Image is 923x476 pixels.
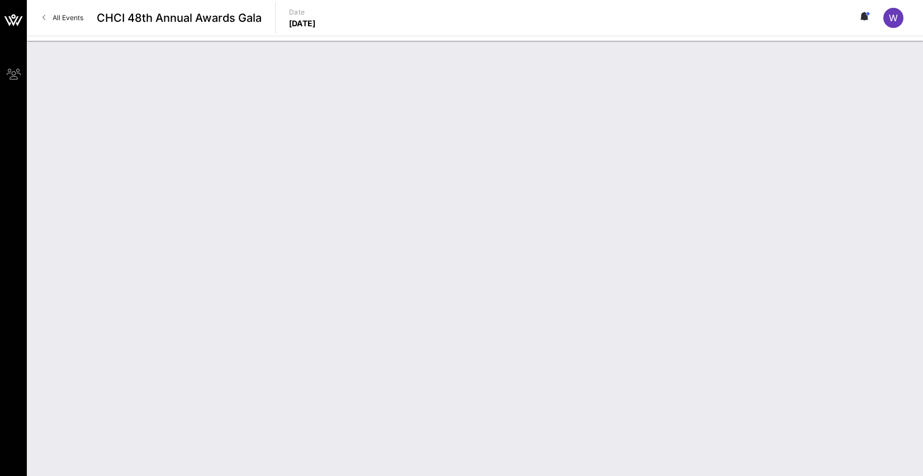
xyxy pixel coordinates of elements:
[883,8,903,28] div: W
[53,13,83,22] span: All Events
[289,18,316,29] p: [DATE]
[36,9,90,27] a: All Events
[889,12,898,23] span: W
[97,10,262,26] span: CHCI 48th Annual Awards Gala
[289,7,316,18] p: Date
